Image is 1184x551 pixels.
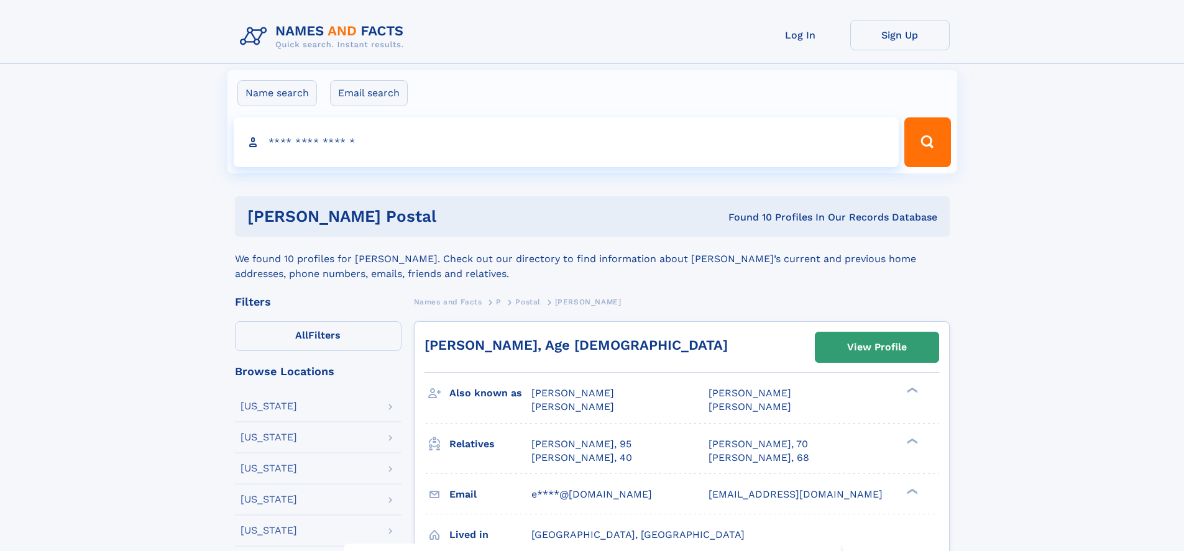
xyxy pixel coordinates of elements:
div: [US_STATE] [241,526,297,535]
span: [EMAIL_ADDRESS][DOMAIN_NAME] [709,488,883,500]
input: search input [234,117,899,167]
div: We found 10 profiles for [PERSON_NAME]. Check out our directory to find information about [PERSON... [235,237,950,281]
span: Postal [515,298,541,306]
a: [PERSON_NAME], 68 [709,451,809,465]
div: ❯ [904,386,919,394]
h3: Relatives [449,434,531,455]
div: [US_STATE] [241,432,297,442]
a: P [496,294,502,309]
div: Browse Locations [235,366,402,377]
a: Log In [751,20,850,50]
div: ❯ [904,487,919,495]
span: [PERSON_NAME] [531,401,614,412]
h3: Also known as [449,383,531,404]
span: P [496,298,502,306]
a: Sign Up [850,20,950,50]
span: [PERSON_NAME] [709,387,791,399]
div: Found 10 Profiles In Our Records Database [582,211,937,224]
a: [PERSON_NAME], 40 [531,451,632,465]
span: [PERSON_NAME] [555,298,622,306]
div: View Profile [847,333,907,362]
div: Filters [235,296,402,307]
label: Name search [237,80,317,106]
h3: Lived in [449,524,531,545]
span: All [295,329,308,341]
span: [PERSON_NAME] [709,401,791,412]
h3: Email [449,484,531,505]
label: Filters [235,321,402,351]
a: View Profile [815,332,938,362]
label: Email search [330,80,408,106]
div: [US_STATE] [241,463,297,473]
div: [US_STATE] [241,401,297,411]
a: Names and Facts [414,294,482,309]
a: [PERSON_NAME], 95 [531,437,631,451]
img: Logo Names and Facts [235,20,414,53]
a: [PERSON_NAME], 70 [709,437,808,451]
a: [PERSON_NAME], Age [DEMOGRAPHIC_DATA] [424,337,728,353]
a: Postal [515,294,541,309]
div: ❯ [904,437,919,445]
span: [GEOGRAPHIC_DATA], [GEOGRAPHIC_DATA] [531,529,745,540]
button: Search Button [904,117,950,167]
div: [US_STATE] [241,494,297,504]
span: [PERSON_NAME] [531,387,614,399]
h1: [PERSON_NAME] Postal [247,209,582,224]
